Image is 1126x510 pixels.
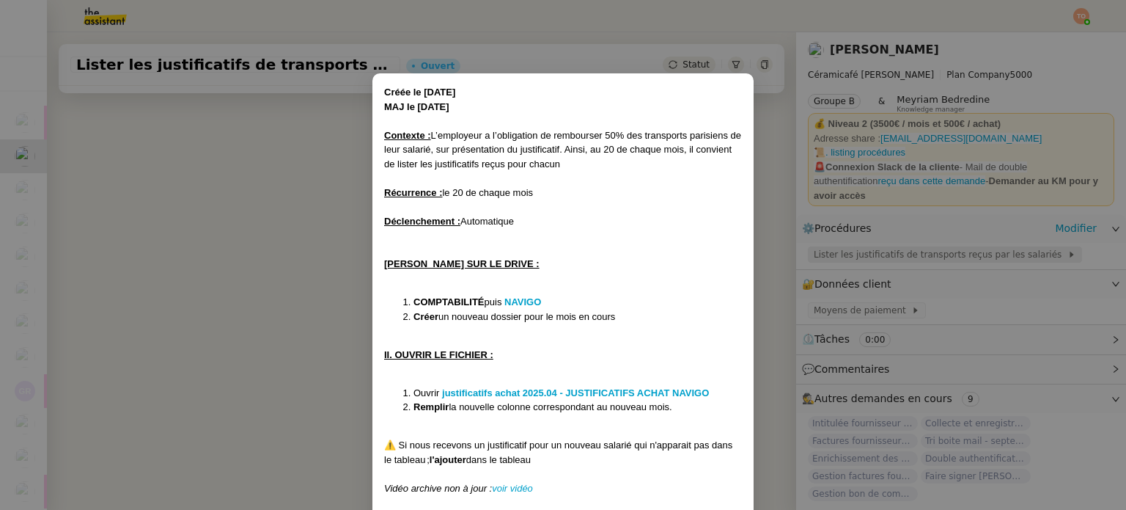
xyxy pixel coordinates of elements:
span: puis [485,296,502,307]
span: dans le tableau [466,454,531,465]
u: [PERSON_NAME] SUR LE DRIVE : [384,258,540,269]
span: Ouvrir [413,387,439,398]
span: la nouvelle colonne correspondant au nouveau mois. [449,401,671,412]
u: II. OUVRIR LE FICHIER : [384,349,493,360]
a: NAVIGO [504,296,541,307]
span: le 20 de chaque mois [442,187,533,198]
strong: Créée le [DATE] [384,87,455,98]
strong: l'ajouter [430,454,466,465]
a: voir vidéo [492,483,533,494]
span: Automatique [460,216,514,227]
strong: Créer [413,311,438,322]
a: justificatifs achat 2025.04 - JUSTIFICATIFS ACHAT NAVIGO [442,387,709,398]
strong: COMPTABILITÉ [413,296,485,307]
span: ⚠️ Si nous recevons un justificatif pour un nouveau salarié qui n'apparait pas dans le tableau ; [384,440,732,465]
u: Contexte : [384,130,431,141]
strong: Remplir [413,401,449,412]
em: Vidéo archive non à jour : [384,483,492,494]
strong: MAJ le [DATE] [384,101,449,112]
span: un nouveau dossier pour le mois en cours [438,311,615,322]
u: Déclenchement : [384,216,460,227]
u: Récurrence : [384,187,442,198]
span: L’employeur a l’obligation de rembourser 50% des transports parisiens de leur salarié, sur présen... [384,130,741,170]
